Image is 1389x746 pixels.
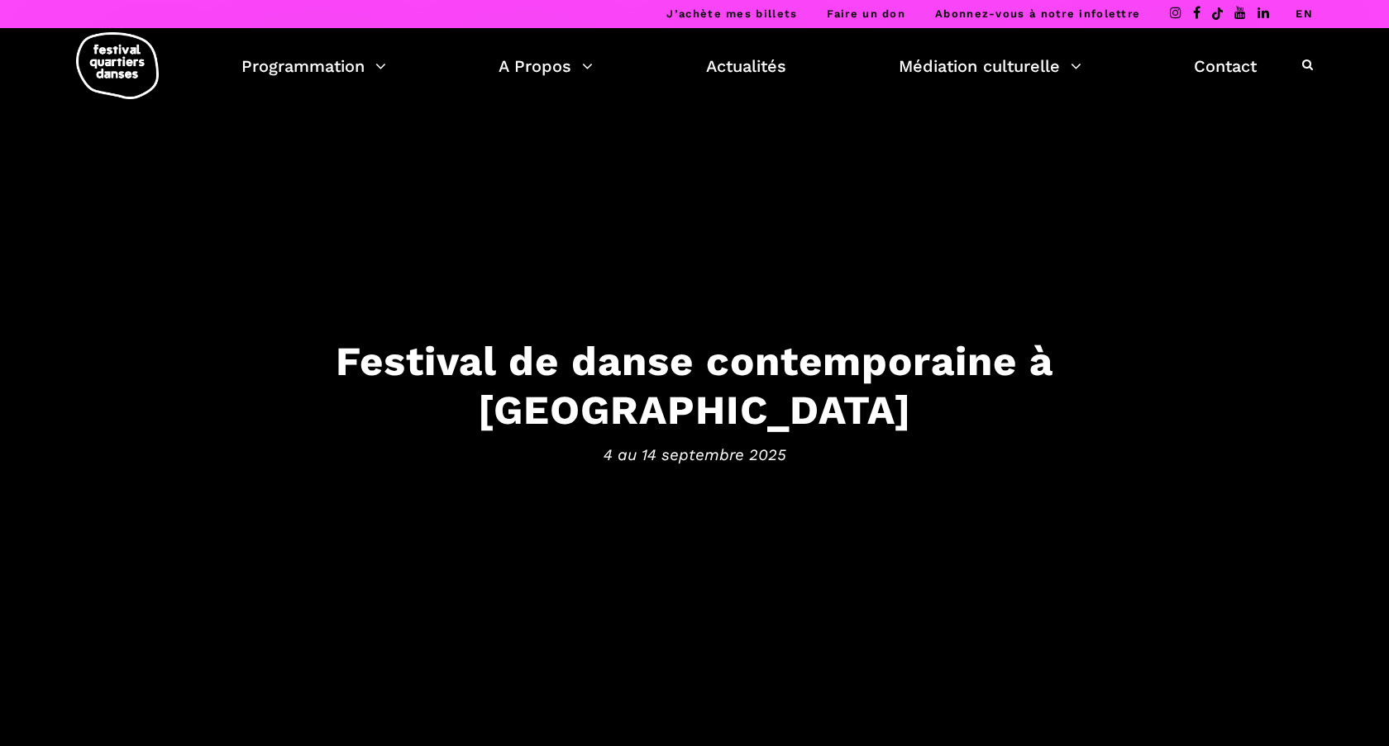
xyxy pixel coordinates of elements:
a: J’achète mes billets [666,7,797,20]
a: A Propos [499,52,593,80]
h3: Festival de danse contemporaine à [GEOGRAPHIC_DATA] [182,337,1207,435]
a: Médiation culturelle [899,52,1081,80]
img: logo-fqd-med [76,32,159,99]
a: Abonnez-vous à notre infolettre [935,7,1140,20]
a: Faire un don [827,7,905,20]
a: Programmation [241,52,386,80]
a: Actualités [706,52,786,80]
a: Contact [1194,52,1257,80]
a: EN [1296,7,1313,20]
span: 4 au 14 septembre 2025 [182,442,1207,467]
